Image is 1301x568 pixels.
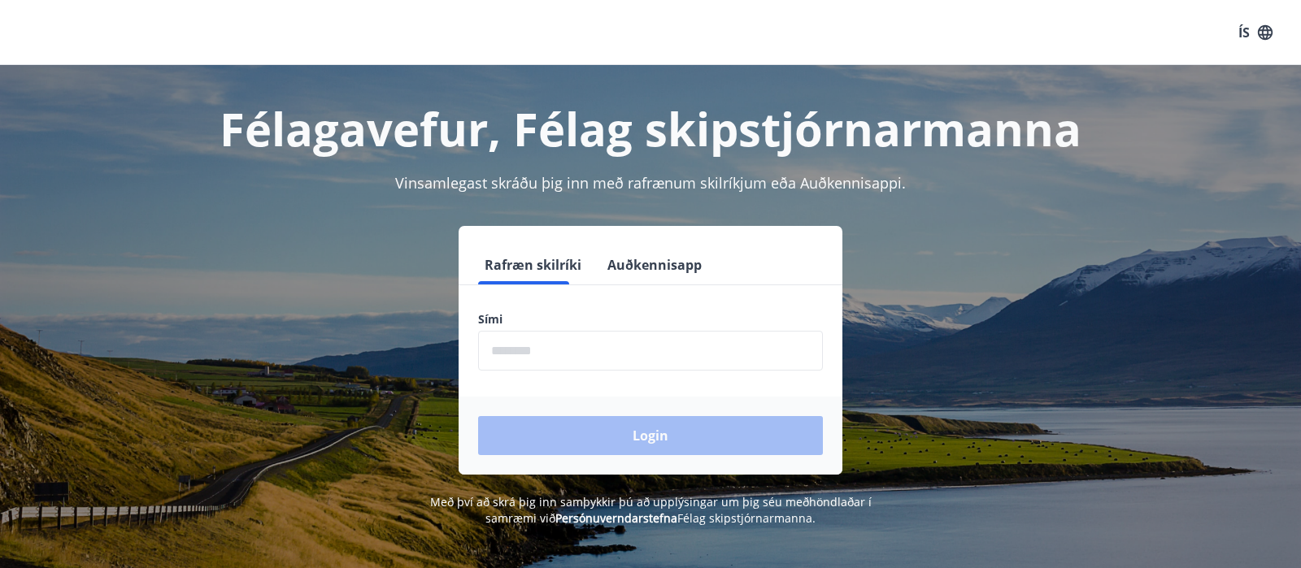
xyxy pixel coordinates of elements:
[430,494,872,526] span: Með því að skrá þig inn samþykkir þú að upplýsingar um þig séu meðhöndlaðar í samræmi við Félag s...
[395,173,906,193] span: Vinsamlegast skráðu þig inn með rafrænum skilríkjum eða Auðkennisappi.
[478,311,823,327] label: Sími
[85,98,1216,159] h1: Félagavefur, Félag skipstjórnarmanna
[1229,18,1281,47] button: ÍS
[478,245,588,284] button: Rafræn skilríki
[601,245,708,284] button: Auðkennisapp
[555,510,677,526] a: Persónuverndarstefna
